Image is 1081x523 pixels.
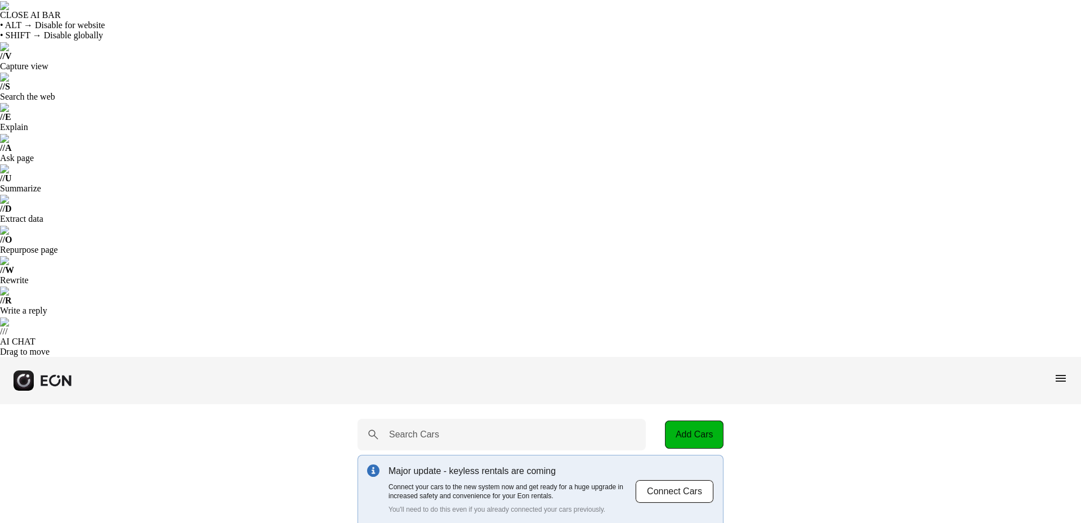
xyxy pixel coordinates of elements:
[665,421,723,449] button: Add Cars
[389,428,439,441] label: Search Cars
[1054,372,1067,385] span: menu
[388,482,635,500] p: Connect your cars to the new system now and get ready for a huge upgrade in increased safety and ...
[367,464,379,477] img: info
[388,464,635,478] p: Major update - keyless rentals are coming
[635,480,714,503] button: Connect Cars
[388,505,635,514] p: You'll need to do this even if you already connected your cars previously.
